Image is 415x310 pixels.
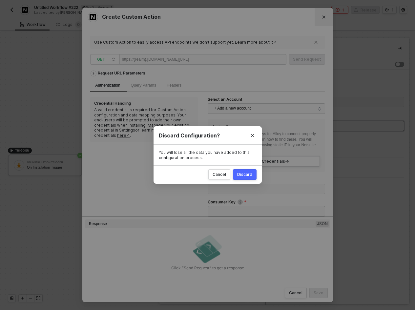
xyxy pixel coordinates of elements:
[94,107,194,138] div: A valid credential is required for Custom Action configuration and data mapping purposes. Your en...
[159,150,257,160] div: You will lose all the data you have added to this configuration process.
[208,184,325,194] input: Realm
[117,133,130,138] a: here↗
[243,159,289,164] span: Get your Credentials
[208,206,325,217] input: Consumer Key
[314,40,318,44] span: icon-close
[309,288,328,298] button: Save
[315,8,333,26] button: Close
[316,221,329,227] span: JSON
[89,221,107,226] div: Response
[131,83,156,88] span: Query Params
[285,159,289,163] span: arrow-right
[167,83,181,88] span: Headers
[208,97,247,102] label: Select an Account
[90,14,96,20] img: integration-icon
[289,54,325,65] button: Send Request
[122,54,189,64] div: https://{realm}.[DOMAIN_NAME][URL]
[235,40,277,45] a: Learn more about it↗
[214,103,321,114] span: + Add a new account
[237,172,252,177] div: Discard
[91,72,96,75] span: icon-arrow-right
[289,290,302,296] div: Cancel
[97,54,115,64] span: GET
[159,132,257,139] div: Discard Configuration?
[95,82,120,89] div: Authentication
[88,12,328,22] div: Create Custom Action
[94,40,311,45] div: Use Custom Action to easily access API endpoints we don’t support yet.
[94,123,189,133] a: Manage your existing credential in Settings
[243,126,262,145] button: Close
[285,288,307,298] button: Cancel
[238,199,243,205] img: icon-info
[191,233,224,265] img: empty-state-send-request
[213,172,226,177] div: Cancel
[213,124,236,130] span: Instructions
[94,101,131,106] div: Credential Handling
[85,265,330,271] div: Click ”Send Request” to get a response
[233,169,257,180] button: Discard
[208,169,230,180] button: Cancel
[213,131,320,154] p: NetSuite requires various keys for Alloy to connect properly. Click the button below to learn how...
[94,67,149,79] div: Request URL Parameters
[213,156,320,167] a: Get your Credentialsarrow-right
[208,199,247,205] label: Consumer Key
